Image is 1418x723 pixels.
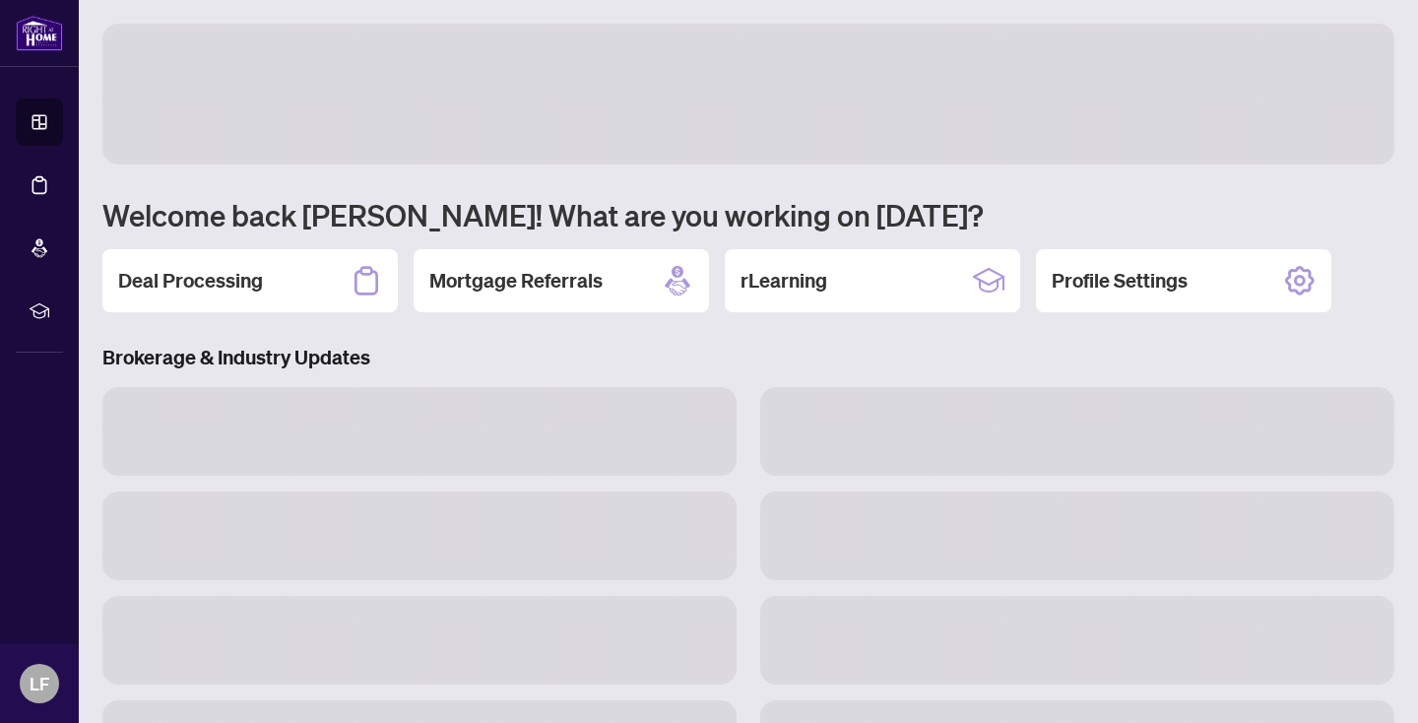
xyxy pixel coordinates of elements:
span: LF [30,670,49,697]
h2: Mortgage Referrals [429,267,603,295]
h2: Profile Settings [1052,267,1188,295]
h3: Brokerage & Industry Updates [102,344,1394,371]
h1: Welcome back [PERSON_NAME]! What are you working on [DATE]? [102,196,1394,233]
h2: rLearning [741,267,827,295]
h2: Deal Processing [118,267,263,295]
img: logo [16,15,63,51]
